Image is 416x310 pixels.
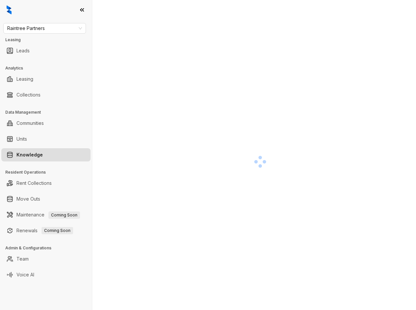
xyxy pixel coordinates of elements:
[1,177,91,190] li: Rent Collections
[5,169,92,175] h3: Resident Operations
[16,44,30,57] a: Leads
[5,65,92,71] h3: Analytics
[1,148,91,161] li: Knowledge
[1,88,91,101] li: Collections
[16,88,41,101] a: Collections
[1,72,91,86] li: Leasing
[16,177,52,190] a: Rent Collections
[1,208,91,221] li: Maintenance
[1,192,91,206] li: Move Outs
[16,268,34,281] a: Voice AI
[7,5,12,14] img: logo
[5,109,92,115] h3: Data Management
[16,72,33,86] a: Leasing
[16,192,40,206] a: Move Outs
[16,132,27,146] a: Units
[16,224,73,237] a: RenewalsComing Soon
[16,148,43,161] a: Knowledge
[1,117,91,130] li: Communities
[5,37,92,43] h3: Leasing
[1,224,91,237] li: Renewals
[1,132,91,146] li: Units
[42,227,73,234] span: Coming Soon
[1,268,91,281] li: Voice AI
[1,44,91,57] li: Leads
[16,252,29,266] a: Team
[16,117,44,130] a: Communities
[5,245,92,251] h3: Admin & Configurations
[7,23,82,33] span: Raintree Partners
[48,211,80,219] span: Coming Soon
[1,252,91,266] li: Team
